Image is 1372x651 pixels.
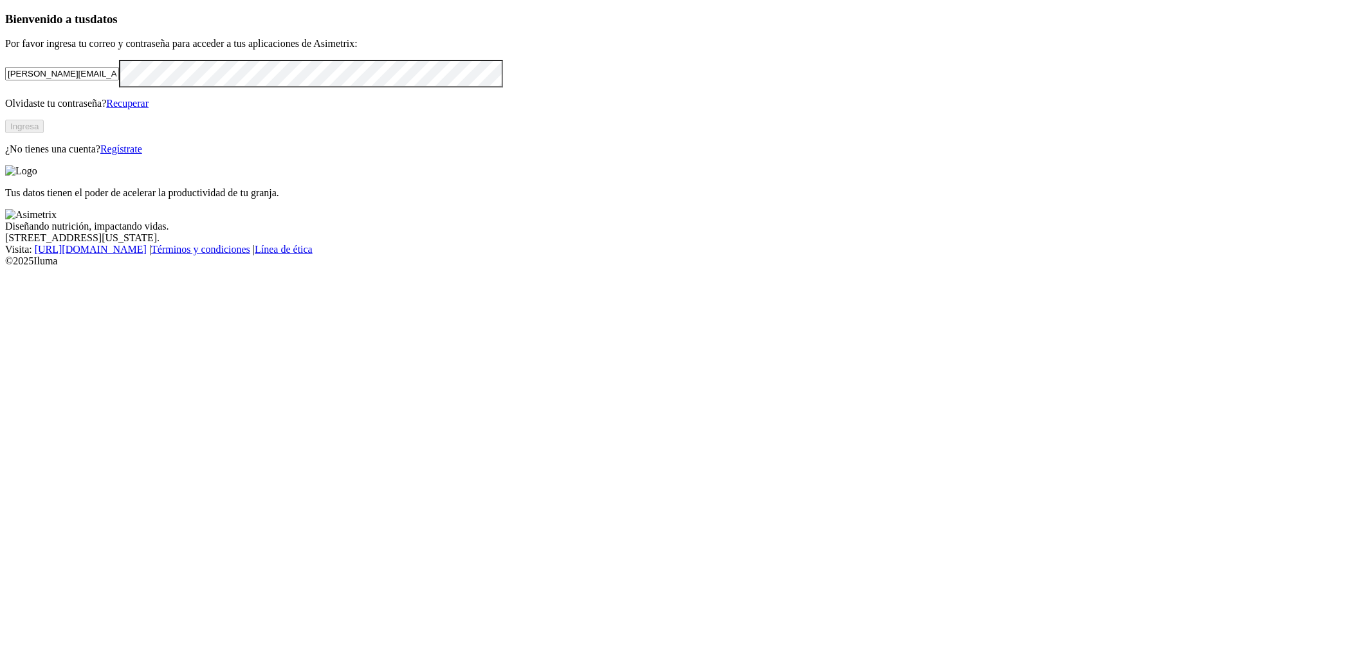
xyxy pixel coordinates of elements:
span: datos [90,12,118,26]
p: Por favor ingresa tu correo y contraseña para acceder a tus aplicaciones de Asimetrix: [5,38,1367,50]
div: Diseñando nutrición, impactando vidas. [5,221,1367,232]
button: Ingresa [5,120,44,133]
a: Recuperar [106,98,149,109]
input: Tu correo [5,67,119,80]
p: ¿No tienes una cuenta? [5,143,1367,155]
h3: Bienvenido a tus [5,12,1367,26]
a: Regístrate [100,143,142,154]
div: © 2025 Iluma [5,255,1367,267]
div: [STREET_ADDRESS][US_STATE]. [5,232,1367,244]
a: Términos y condiciones [151,244,250,255]
a: Línea de ética [255,244,313,255]
p: Olvidaste tu contraseña? [5,98,1367,109]
p: Tus datos tienen el poder de acelerar la productividad de tu granja. [5,187,1367,199]
div: Visita : | | [5,244,1367,255]
img: Asimetrix [5,209,57,221]
a: [URL][DOMAIN_NAME] [35,244,147,255]
img: Logo [5,165,37,177]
